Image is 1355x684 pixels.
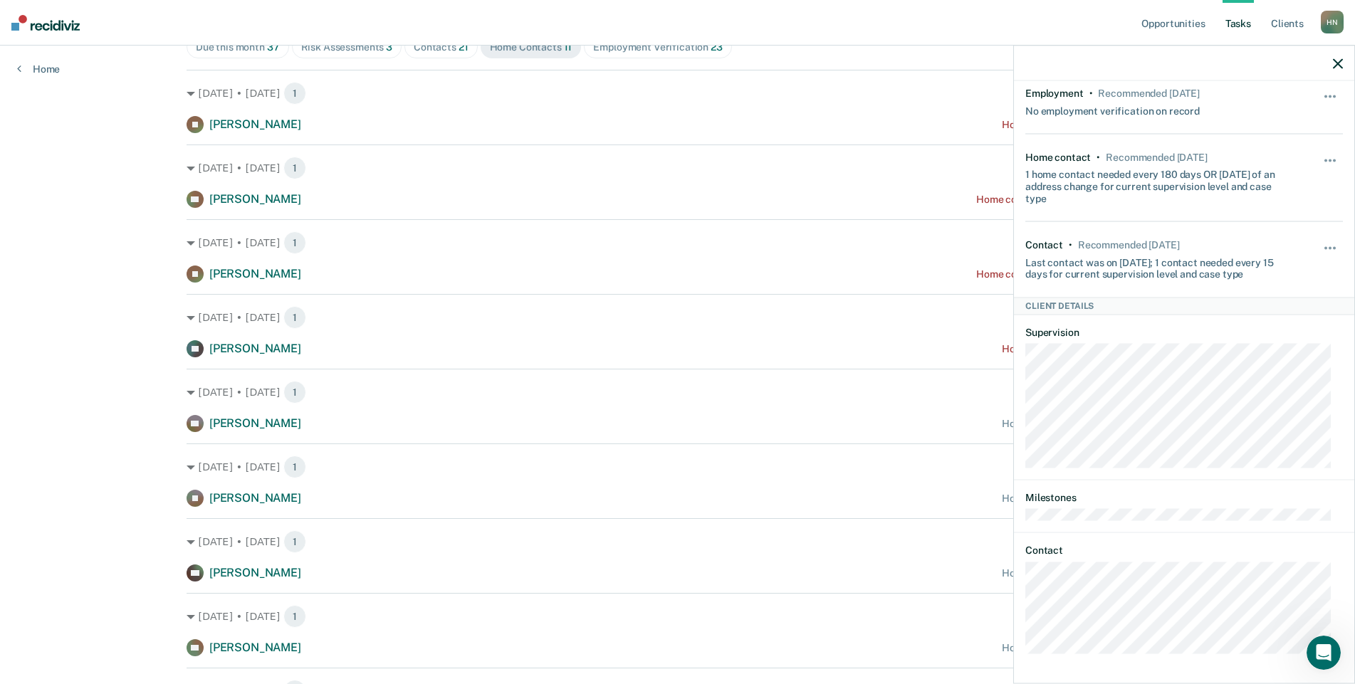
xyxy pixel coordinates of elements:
[976,268,1168,280] div: Home contact recommended a month ago
[209,267,301,280] span: [PERSON_NAME]
[283,82,306,105] span: 1
[1025,544,1343,557] dt: Contact
[209,342,301,355] span: [PERSON_NAME]
[459,41,469,53] span: 21
[414,41,469,53] div: Contacts
[564,41,572,53] span: 11
[1002,343,1168,355] div: Home contact recommended [DATE]
[1002,493,1168,505] div: Home contact recommended [DATE]
[283,456,306,478] span: 1
[1025,251,1290,280] div: Last contact was on [DATE]; 1 contact needed every 15 days for current supervision level and case...
[17,63,60,75] a: Home
[1025,163,1290,204] div: 1 home contact needed every 180 days OR [DATE] of an address change for current supervision level...
[209,566,301,579] span: [PERSON_NAME]
[1069,238,1072,251] div: •
[1106,151,1207,163] div: Recommended in 6 days
[1025,99,1200,117] div: No employment verification on record
[209,416,301,430] span: [PERSON_NAME]
[209,192,301,206] span: [PERSON_NAME]
[1025,151,1091,163] div: Home contact
[187,306,1168,329] div: [DATE] • [DATE]
[11,15,80,31] img: Recidiviz
[283,605,306,628] span: 1
[1321,11,1344,33] div: H N
[711,41,723,53] span: 23
[187,231,1168,254] div: [DATE] • [DATE]
[187,157,1168,179] div: [DATE] • [DATE]
[1025,238,1063,251] div: Contact
[1025,87,1084,99] div: Employment
[490,41,572,53] div: Home Contacts
[283,530,306,553] span: 1
[187,530,1168,553] div: [DATE] • [DATE]
[1025,326,1343,338] dt: Supervision
[301,41,393,53] div: Risk Assessments
[1002,418,1168,430] div: Home contact recommended [DATE]
[1014,298,1354,315] div: Client Details
[1002,642,1168,654] div: Home contact recommended [DATE]
[283,157,306,179] span: 1
[1025,491,1343,503] dt: Milestones
[209,117,301,131] span: [PERSON_NAME]
[187,456,1168,478] div: [DATE] • [DATE]
[267,41,280,53] span: 37
[187,605,1168,628] div: [DATE] • [DATE]
[1098,87,1199,99] div: Recommended in 6 days
[283,381,306,404] span: 1
[1097,151,1100,163] div: •
[1002,567,1168,579] div: Home contact recommended [DATE]
[1078,238,1179,251] div: Recommended in 10 days
[1002,119,1168,131] div: Home contact recommended [DATE]
[593,41,722,53] div: Employment Verification
[1307,636,1341,670] iframe: Intercom live chat
[209,491,301,505] span: [PERSON_NAME]
[976,194,1168,206] div: Home contact recommended a month ago
[196,41,280,53] div: Due this month
[283,306,306,329] span: 1
[209,641,301,654] span: [PERSON_NAME]
[187,82,1168,105] div: [DATE] • [DATE]
[187,381,1168,404] div: [DATE] • [DATE]
[386,41,392,53] span: 3
[283,231,306,254] span: 1
[1089,87,1093,99] div: •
